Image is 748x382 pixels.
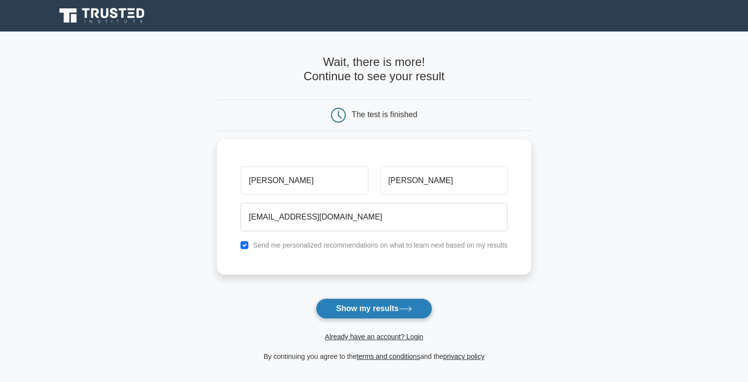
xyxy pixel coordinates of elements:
[211,350,537,362] div: By continuing you agree to the and the
[240,166,368,195] input: First name
[217,55,531,84] h4: Wait, there is more! Continue to see your result
[352,110,417,119] div: The test is finished
[316,298,432,319] button: Show my results
[357,352,420,360] a: terms and conditions
[380,166,508,195] input: Last name
[240,203,508,231] input: Email
[253,241,508,249] label: Send me personalized recommendations on what to learn next based on my results
[325,333,423,341] a: Already have an account? Login
[443,352,484,360] a: privacy policy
